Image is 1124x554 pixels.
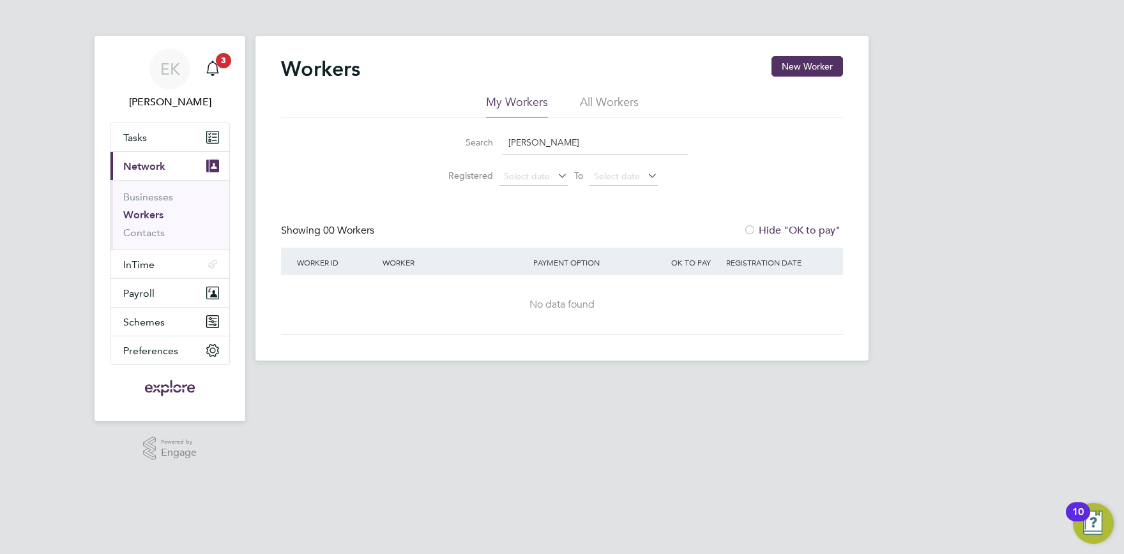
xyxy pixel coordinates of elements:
span: 00 Workers [323,224,374,237]
nav: Main navigation [95,36,245,421]
li: My Workers [486,94,548,117]
div: OK to pay [658,248,723,277]
button: Payroll [110,279,229,307]
button: New Worker [771,56,843,77]
a: Tasks [110,123,229,151]
div: Registration Date [723,248,830,277]
span: Elena Kazi [110,94,230,110]
span: Select date [504,170,550,182]
label: Hide "OK to pay" [743,224,840,237]
span: InTime [123,258,155,271]
span: Network [123,160,165,172]
span: Engage [161,447,197,458]
span: EK [160,61,180,77]
div: Payment Option [530,248,659,277]
a: Powered byEngage [143,437,197,461]
span: Tasks [123,131,147,144]
div: Network [110,180,229,250]
button: InTime [110,250,229,278]
a: EK[PERSON_NAME] [110,49,230,110]
button: Open Resource Center, 10 new notifications [1073,503,1114,544]
a: Businesses [123,191,173,203]
button: Preferences [110,336,229,364]
span: Select date [594,170,640,182]
a: Workers [123,209,163,221]
a: Contacts [123,227,165,239]
button: Schemes [110,308,229,336]
span: To [570,167,587,184]
label: Registered [436,170,493,181]
div: Showing [281,224,377,237]
li: All Workers [580,94,639,117]
span: Payroll [123,287,155,299]
input: Name, email or phone number [502,130,688,155]
div: 10 [1072,512,1084,528]
a: Go to home page [110,378,230,398]
div: Worker [379,248,529,277]
span: Preferences [123,345,178,357]
span: Powered by [161,437,197,447]
h2: Workers [281,56,360,82]
div: Worker ID [294,248,379,277]
span: 3 [216,53,231,68]
label: Search [436,137,493,148]
a: 3 [200,49,225,89]
span: Schemes [123,316,165,328]
button: Network [110,152,229,180]
img: exploregroup-logo-retina.png [144,378,197,398]
div: No data found [294,298,830,311]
